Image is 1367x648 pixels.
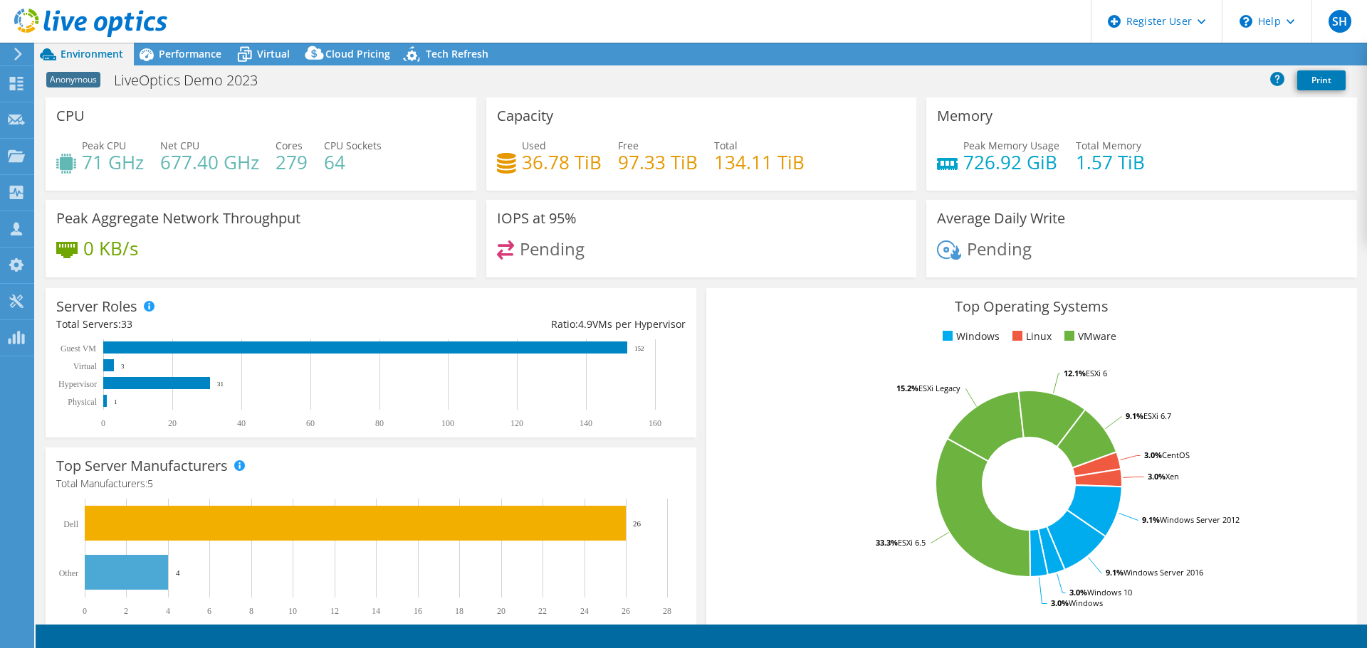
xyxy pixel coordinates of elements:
tspan: 3.0% [1051,597,1069,608]
text: 28 [663,606,671,616]
tspan: Windows [1069,597,1103,608]
tspan: 3.0% [1144,450,1162,460]
text: 22 [538,606,547,616]
tspan: 3.0% [1069,587,1087,597]
text: 16 [414,606,422,616]
h4: 1.57 TiB [1076,154,1145,170]
text: 100 [441,418,454,428]
text: Virtual [73,361,98,371]
span: 5 [147,477,153,490]
h3: Average Daily Write [937,211,1065,226]
span: Free [618,139,639,152]
text: 12 [330,606,339,616]
span: Net CPU [160,139,199,152]
text: Guest VM [61,344,96,354]
span: CPU Sockets [324,139,382,152]
div: Ratio: VMs per Hypervisor [371,317,686,332]
text: 1 [114,398,117,405]
h4: 97.33 TiB [618,154,698,170]
svg: \n [1240,15,1252,28]
text: 40 [237,418,246,428]
span: Peak Memory Usage [963,139,1059,152]
tspan: 3.0% [1148,471,1166,482]
span: Total [714,139,738,152]
tspan: ESXi 6 [1086,368,1107,378]
span: Peak CPU [82,139,126,152]
span: 33 [121,317,132,331]
span: Pending [520,237,585,260]
text: 60 [306,418,315,428]
span: Anonymous [46,72,100,87]
text: 26 [622,606,630,616]
span: 4.9 [578,317,592,331]
tspan: 12.1% [1064,368,1086,378]
h3: Memory [937,108,992,124]
h4: 64 [324,154,382,170]
tspan: Windows 10 [1087,587,1132,597]
span: Cores [276,139,303,152]
text: 140 [580,418,592,428]
li: Linux [1009,329,1052,344]
tspan: ESXi 6.5 [898,537,926,548]
text: 20 [168,418,177,428]
span: SH [1329,10,1351,33]
h3: Capacity [497,108,553,124]
text: 152 [634,345,644,352]
text: 120 [510,418,523,428]
text: Dell [63,519,78,529]
a: Print [1297,70,1346,90]
text: 20 [497,606,506,616]
span: Pending [967,237,1032,260]
text: 18 [455,606,463,616]
tspan: Xen [1166,471,1179,482]
h4: 134.11 TiB [714,154,805,170]
tspan: CentOS [1162,450,1190,460]
h1: LiveOptics Demo 2023 [108,73,280,88]
li: Windows [939,329,1000,344]
text: Other [59,568,78,578]
tspan: ESXi 6.7 [1143,410,1171,421]
text: 26 [633,519,641,528]
h4: 726.92 GiB [963,154,1059,170]
li: VMware [1061,329,1116,344]
tspan: 9.1% [1106,567,1124,578]
div: Total Servers: [56,317,371,332]
span: Environment [61,47,123,60]
text: 3 [121,363,125,370]
h4: 279 [276,154,308,170]
text: 160 [649,418,661,428]
text: 4 [176,568,180,577]
span: Cloud Pricing [325,47,390,60]
h3: Top Operating Systems [717,299,1346,314]
span: Tech Refresh [426,47,488,60]
text: 0 [101,418,105,428]
h3: Peak Aggregate Network Throughput [56,211,300,226]
span: Performance [159,47,221,60]
tspan: 9.1% [1142,514,1160,525]
text: 31 [217,381,224,388]
text: 6 [207,606,211,616]
text: Physical [68,397,97,407]
span: Total Memory [1076,139,1141,152]
text: Hypervisor [58,379,97,389]
text: 80 [375,418,384,428]
span: Virtual [257,47,290,60]
text: 0 [83,606,87,616]
h3: IOPS at 95% [497,211,577,226]
h3: Server Roles [56,299,137,314]
text: 8 [249,606,253,616]
h3: CPU [56,108,85,124]
tspan: ESXi Legacy [918,383,960,393]
h4: 71 GHz [82,154,144,170]
tspan: Windows Server 2012 [1160,514,1240,525]
h4: 677.40 GHz [160,154,259,170]
h4: 0 KB/s [83,240,138,256]
tspan: 33.3% [876,537,898,548]
tspan: 15.2% [896,383,918,393]
text: 4 [166,606,170,616]
span: Used [522,139,546,152]
h3: Top Server Manufacturers [56,458,228,474]
h4: Total Manufacturers: [56,476,686,492]
tspan: Windows Server 2016 [1124,567,1203,578]
text: 24 [580,606,589,616]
